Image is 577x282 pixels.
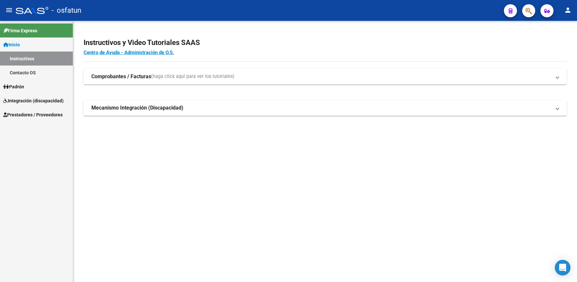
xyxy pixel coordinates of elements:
[3,41,20,48] span: Inicio
[84,50,174,55] a: Centro de Ayuda - Administración de O.S.
[3,97,64,104] span: Integración (discapacidad)
[52,3,81,18] span: - osfatun
[5,6,13,14] mat-icon: menu
[84,37,567,49] h2: Instructivos y Video Tutoriales SAAS
[3,27,37,34] span: Firma Express
[84,69,567,84] mat-expansion-panel-header: Comprobantes / Facturas(haga click aquí para ver los tutoriales)
[151,73,234,80] span: (haga click aquí para ver los tutoriales)
[3,83,24,90] span: Padrón
[91,104,183,111] strong: Mecanismo Integración (Discapacidad)
[555,260,570,275] div: Open Intercom Messenger
[84,100,567,116] mat-expansion-panel-header: Mecanismo Integración (Discapacidad)
[564,6,572,14] mat-icon: person
[3,111,63,118] span: Prestadores / Proveedores
[91,73,151,80] strong: Comprobantes / Facturas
